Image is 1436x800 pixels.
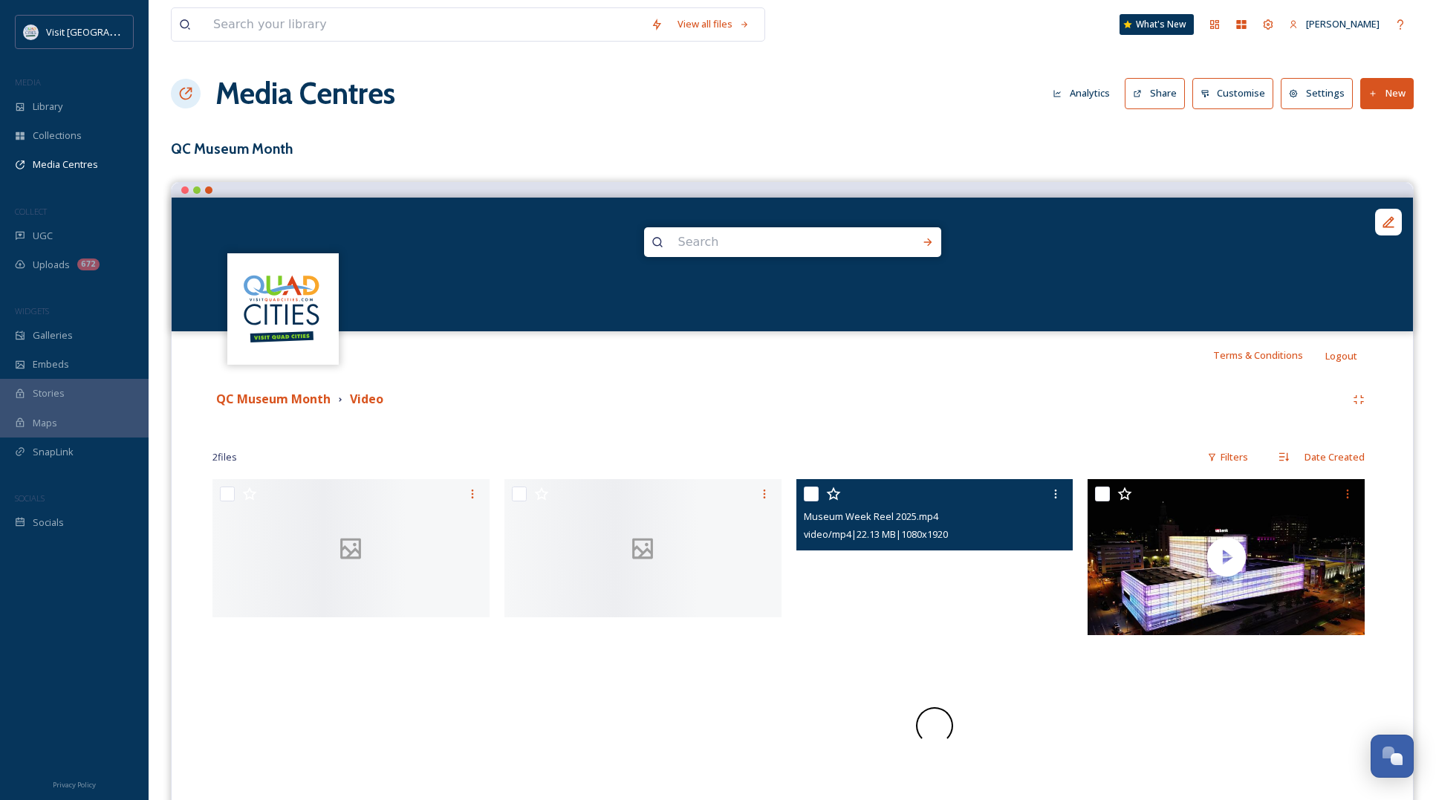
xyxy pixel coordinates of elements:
[33,328,73,342] span: Galleries
[230,255,337,362] img: QCCVB_VISIT_vert_logo_4c_tagline_122019.svg
[1045,79,1117,108] button: Analytics
[215,71,395,116] a: Media Centres
[1281,78,1360,108] a: Settings
[1045,79,1125,108] a: Analytics
[671,226,874,258] input: Search
[33,386,65,400] span: Stories
[1192,78,1281,108] a: Customise
[53,780,96,790] span: Privacy Policy
[1213,346,1325,364] a: Terms & Conditions
[15,305,49,316] span: WIDGETS
[33,516,64,530] span: Socials
[804,510,938,523] span: Museum Week Reel 2025.mp4
[1371,735,1414,778] button: Open Chat
[1120,14,1194,35] a: What's New
[33,416,57,430] span: Maps
[15,206,47,217] span: COLLECT
[1088,479,1365,635] img: thumbnail
[15,492,45,504] span: SOCIALS
[1192,78,1274,108] button: Customise
[1213,348,1303,362] span: Terms & Conditions
[212,450,237,464] span: 2 file s
[216,391,331,407] strong: QC Museum Month
[1325,349,1357,362] span: Logout
[33,258,70,272] span: Uploads
[33,100,62,114] span: Library
[33,229,53,243] span: UGC
[206,8,643,41] input: Search your library
[24,25,39,39] img: QCCVB_VISIT_vert_logo_4c_tagline_122019.svg
[1297,443,1372,472] div: Date Created
[1360,78,1414,108] button: New
[33,157,98,172] span: Media Centres
[171,138,1414,160] h3: QC Museum Month
[350,391,383,407] strong: Video
[1281,10,1387,39] a: [PERSON_NAME]
[77,258,100,270] div: 672
[1281,78,1353,108] button: Settings
[804,527,948,541] span: video/mp4 | 22.13 MB | 1080 x 1920
[1125,78,1185,108] button: Share
[33,357,69,371] span: Embeds
[670,10,757,39] a: View all files
[33,129,82,143] span: Collections
[33,445,74,459] span: SnapLink
[15,77,41,88] span: MEDIA
[1306,17,1380,30] span: [PERSON_NAME]
[53,775,96,793] a: Privacy Policy
[1200,443,1255,472] div: Filters
[46,25,161,39] span: Visit [GEOGRAPHIC_DATA]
